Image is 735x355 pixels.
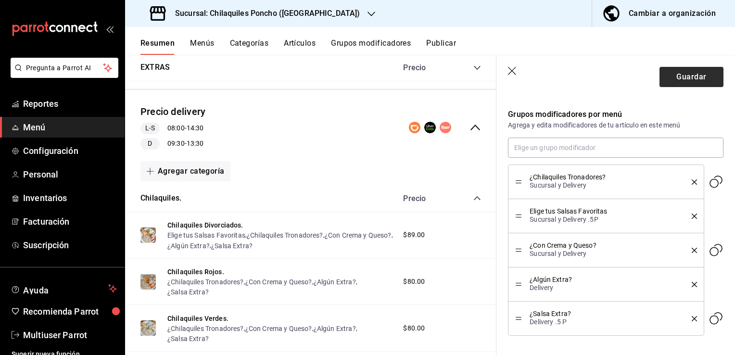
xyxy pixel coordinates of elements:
[530,310,677,317] span: ¿Salsa Extra?
[23,283,104,294] span: Ayuda
[23,215,117,228] span: Facturación
[167,334,209,343] button: ¿Salsa Extra?
[211,241,253,251] button: ¿Salsa Extra?
[167,324,244,333] button: ¿Chilaquiles Tronadores?
[393,194,455,203] div: Precio
[530,242,677,249] span: ¿Con Crema y Queso?
[230,38,269,55] button: Categorías
[7,70,118,80] a: Pregunta a Parrot AI
[106,25,114,33] button: open_drawer_menu
[167,230,245,240] button: Elige tus Salsas Favoritas
[23,239,117,252] span: Suscripción
[167,230,393,251] div: , , , ,
[140,193,181,204] button: Chilaquiles.
[140,228,156,243] img: Preview
[140,274,156,290] img: Preview
[708,242,723,258] svg: Grupo modificador en esté menú
[140,38,735,55] div: navigation tabs
[140,161,230,181] button: Agregar categoría
[426,38,456,55] button: Publicar
[530,208,677,215] span: Elige tus Salsas Favoritas
[403,277,425,287] span: $80.00
[403,323,425,333] span: $80.00
[23,329,117,342] span: Multiuser Parrot
[685,179,697,185] button: delete
[247,230,323,240] button: ¿Chilaquiles Tronadores?
[167,287,209,297] button: ¿Salsa Extra?
[508,120,723,130] p: Agrega y edita modificadores de tu artículo en este menú
[167,314,228,323] button: Chilaquiles Verdes.
[140,38,175,55] button: Resumen
[325,230,392,240] button: ¿Con Crema y Queso?
[167,267,224,277] button: Chilaquiles Rojos.
[11,58,118,78] button: Pregunta a Parrot AI
[26,63,103,73] span: Pregunta a Parrot AI
[167,277,393,297] div: , , ,
[403,230,425,240] span: $89.00
[23,191,117,204] span: Inventarios
[530,317,677,327] p: Delivery .5 P
[23,97,117,110] span: Reportes
[140,320,156,336] img: Preview
[530,249,677,258] p: Sucursal y Delivery
[685,214,697,219] button: delete
[473,64,481,72] button: collapse-category-row
[140,62,170,73] button: EXTRAS
[140,123,205,134] div: 08:00 - 14:30
[685,282,697,287] button: delete
[530,174,677,180] span: ¿Chilaquiles Tronadores?
[508,109,723,120] p: Grupos modificadores por menú
[530,180,677,190] p: Sucursal y Delivery
[167,277,244,287] button: ¿Chilaquiles Tronadores?
[125,97,496,157] div: collapse-menu-row
[245,324,312,333] button: ¿Con Crema y Queso?
[284,38,316,55] button: Artículos
[144,139,156,149] span: D
[23,144,117,157] span: Configuración
[167,323,393,344] div: , , ,
[708,174,723,190] svg: Grupo modificador en esté menú
[167,220,243,230] button: Chilaquiles Divorciados.
[331,38,411,55] button: Grupos modificadores
[530,215,677,224] p: Sucursal y Delivery .5P
[140,105,205,119] button: Precio delivery
[659,67,723,87] button: Guardar
[23,305,117,318] span: Recomienda Parrot
[473,194,481,202] button: collapse-category-row
[167,8,360,19] h3: Sucursal: Chilaquiles Poncho ([GEOGRAPHIC_DATA])
[708,311,723,326] svg: Grupo modificador en esté menú
[245,277,312,287] button: ¿Con Crema y Queso?
[141,123,159,133] span: L-S
[508,138,723,158] input: Elige un grupo modificador
[23,121,117,134] span: Menú
[314,277,356,287] button: ¿Algún Extra?
[167,241,210,251] button: ¿Algún Extra?
[530,283,677,292] p: Delivery
[685,248,697,253] button: delete
[190,38,214,55] button: Menús
[140,138,205,150] div: 09:30 - 13:30
[23,168,117,181] span: Personal
[314,324,356,333] button: ¿Algún Extra?
[629,7,716,20] div: Cambiar a organización
[393,63,455,72] div: Precio
[685,316,697,321] button: delete
[530,276,677,283] span: ¿Algún Extra?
